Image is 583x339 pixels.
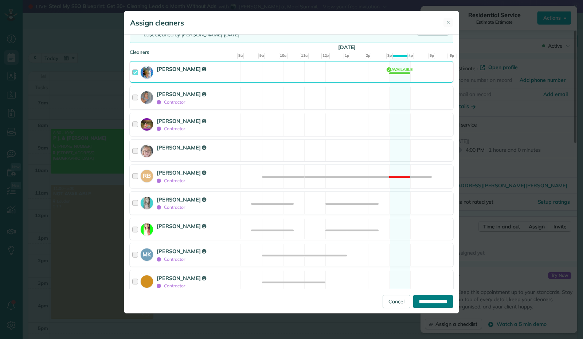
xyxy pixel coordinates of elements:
span: Contractor [157,178,185,183]
span: Contractor [157,204,185,210]
strong: [PERSON_NAME] [157,91,206,97]
strong: [PERSON_NAME] [157,248,206,255]
div: Cleaners [130,49,453,51]
span: Contractor [157,99,185,105]
span: Contractor [157,256,185,262]
span: Contractor [157,126,185,131]
span: Contractor [157,283,185,288]
a: Cancel [383,295,410,308]
strong: MK [141,248,153,259]
strong: [PERSON_NAME] [157,223,206,230]
strong: [PERSON_NAME] [157,196,206,203]
strong: [PERSON_NAME] [157,169,206,176]
h5: Assign cleaners [130,18,184,28]
strong: [PERSON_NAME] [157,65,206,72]
span: ✕ [446,19,450,26]
strong: [PERSON_NAME] [157,144,206,151]
strong: RB [141,170,153,180]
strong: [PERSON_NAME] [157,275,206,282]
strong: [PERSON_NAME] [157,117,206,124]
